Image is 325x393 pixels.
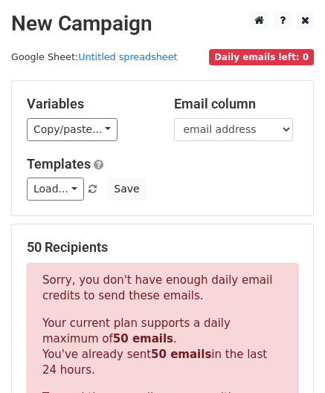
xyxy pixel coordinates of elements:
span: Daily emails left: 0 [209,49,314,65]
a: Load... [27,178,84,201]
h5: Variables [27,96,152,112]
p: Sorry, you don't have enough daily email credits to send these emails. [42,273,283,304]
a: Templates [27,156,91,172]
h5: 50 Recipients [27,239,298,256]
h2: New Campaign [11,11,314,36]
h5: Email column [174,96,299,112]
a: Copy/paste... [27,118,118,141]
a: Daily emails left: 0 [209,51,314,62]
button: Save [107,178,146,201]
strong: 50 emails [151,348,211,361]
p: Your current plan supports a daily maximum of . You've already sent in the last 24 hours. [42,316,283,378]
iframe: Chat Widget [251,322,325,393]
a: Untitled spreadsheet [78,51,177,62]
small: Google Sheet: [11,51,178,62]
strong: 50 emails [113,332,173,345]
